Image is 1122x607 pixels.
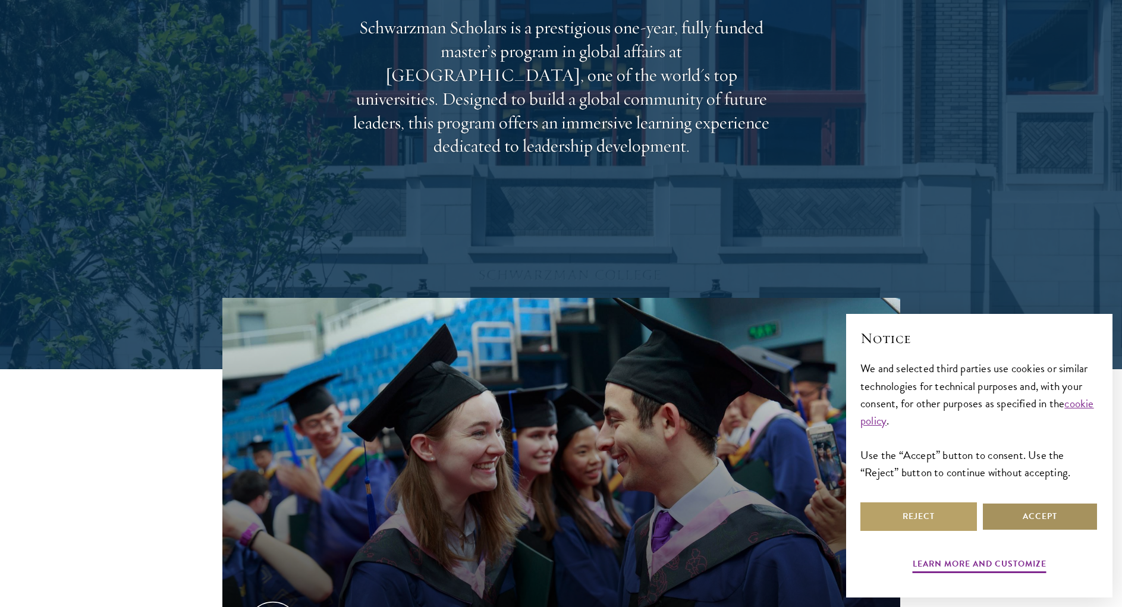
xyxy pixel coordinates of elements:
[860,502,977,531] button: Reject
[913,556,1046,575] button: Learn more and customize
[347,16,775,158] p: Schwarzman Scholars is a prestigious one-year, fully funded master’s program in global affairs at...
[860,360,1098,480] div: We and selected third parties use cookies or similar technologies for technical purposes and, wit...
[860,395,1094,429] a: cookie policy
[860,328,1098,348] h2: Notice
[982,502,1098,531] button: Accept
